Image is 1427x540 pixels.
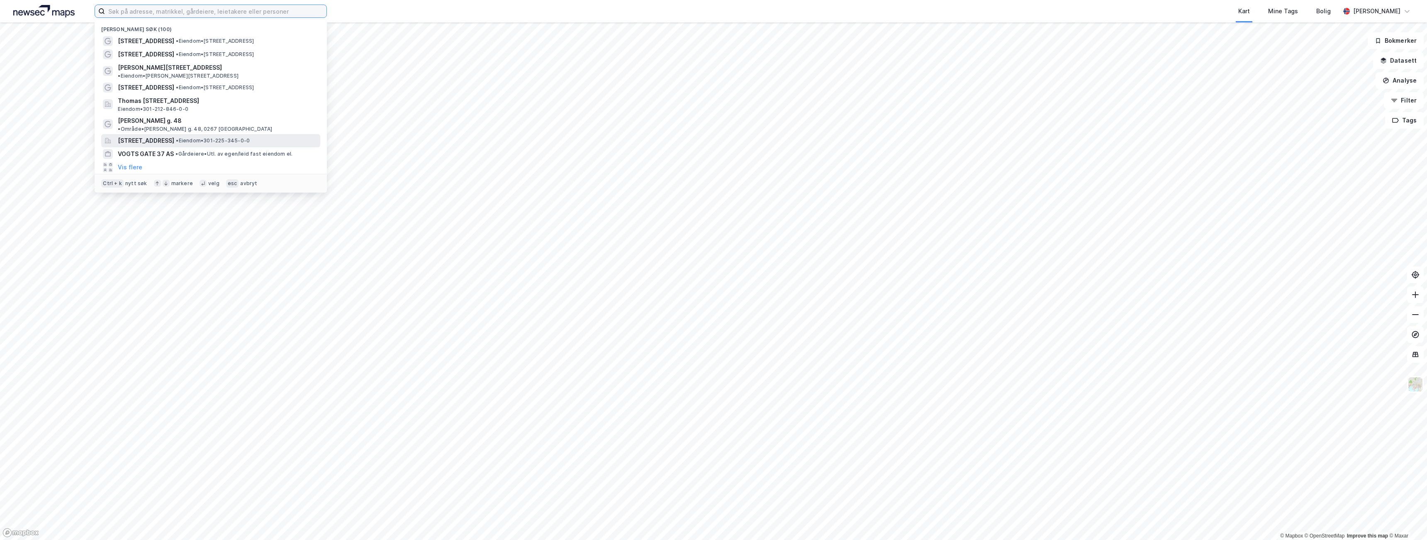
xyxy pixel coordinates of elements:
[208,180,219,187] div: velg
[176,51,178,57] span: •
[105,5,326,17] input: Søk på adresse, matrikkel, gårdeiere, leietakere eller personer
[176,51,254,58] span: Eiendom • [STREET_ADDRESS]
[118,73,239,79] span: Eiendom • [PERSON_NAME][STREET_ADDRESS]
[176,84,254,91] span: Eiendom • [STREET_ADDRESS]
[1280,533,1303,539] a: Mapbox
[118,49,174,59] span: [STREET_ADDRESS]
[176,38,254,44] span: Eiendom • [STREET_ADDRESS]
[1385,112,1424,129] button: Tags
[118,126,272,132] span: Område • [PERSON_NAME] g. 48, 0267 [GEOGRAPHIC_DATA]
[118,83,174,93] span: [STREET_ADDRESS]
[118,96,317,106] span: Thomas [STREET_ADDRESS]
[118,126,120,132] span: •
[176,38,178,44] span: •
[118,149,174,159] span: VOGTS GATE 37 AS
[1316,6,1331,16] div: Bolig
[118,73,120,79] span: •
[118,63,222,73] span: [PERSON_NAME][STREET_ADDRESS]
[226,179,239,188] div: esc
[2,528,39,538] a: Mapbox homepage
[1347,533,1388,539] a: Improve this map
[1373,52,1424,69] button: Datasett
[175,151,292,157] span: Gårdeiere • Utl. av egen/leid fast eiendom el.
[176,137,250,144] span: Eiendom • 301-225-345-0-0
[118,162,142,172] button: Vis flere
[118,136,174,146] span: [STREET_ADDRESS]
[1268,6,1298,16] div: Mine Tags
[1386,500,1427,540] div: Kontrollprogram for chat
[240,180,257,187] div: avbryt
[118,116,182,126] span: [PERSON_NAME] g. 48
[101,179,124,188] div: Ctrl + k
[1376,72,1424,89] button: Analyse
[1408,376,1423,392] img: Z
[1384,92,1424,109] button: Filter
[1238,6,1250,16] div: Kart
[95,20,327,34] div: [PERSON_NAME] søk (100)
[171,180,193,187] div: markere
[175,151,178,157] span: •
[118,36,174,46] span: [STREET_ADDRESS]
[118,106,188,112] span: Eiendom • 301-212-846-0-0
[176,84,178,90] span: •
[1305,533,1345,539] a: OpenStreetMap
[125,180,147,187] div: nytt søk
[1353,6,1400,16] div: [PERSON_NAME]
[176,137,178,144] span: •
[13,5,75,17] img: logo.a4113a55bc3d86da70a041830d287a7e.svg
[1368,32,1424,49] button: Bokmerker
[1386,500,1427,540] iframe: Chat Widget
